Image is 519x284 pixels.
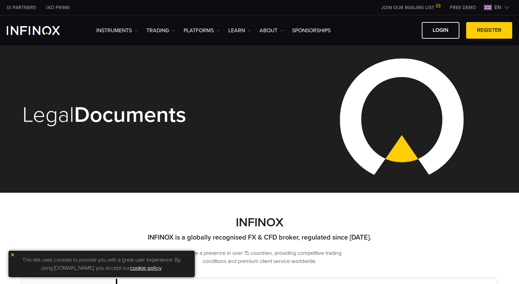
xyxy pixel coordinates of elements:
[228,26,251,35] a: Learn
[2,4,41,11] a: INFINOX
[445,4,481,11] a: INFINOX MENU
[492,3,504,12] span: en
[146,26,175,35] a: TRADING
[41,4,75,11] a: INFINOX
[166,249,353,265] p: We have a presence in over 15 countries, providing competitive trading conditions and premium cli...
[292,26,331,35] a: SPONSORSHIPS
[74,101,186,128] strong: Documents
[130,265,162,271] a: cookie policy
[184,26,220,35] a: PLATFORMS
[148,233,371,242] strong: INFINOX is a globally recognised FX & CFD broker, regulated since [DATE].
[96,26,138,35] a: Instruments
[259,26,284,35] a: ABOUT
[10,252,15,257] img: yellow close icon
[376,5,445,11] a: JOIN OUR MAILING LIST
[7,26,76,35] a: INFINOX Logo
[12,254,191,274] p: This site uses cookies to provide you with a great user experience. By using [DOMAIN_NAME], you a...
[22,103,250,127] h1: Legal
[466,22,512,39] a: REGISTER
[236,215,284,230] strong: INFINOX
[422,22,459,39] a: LOGIN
